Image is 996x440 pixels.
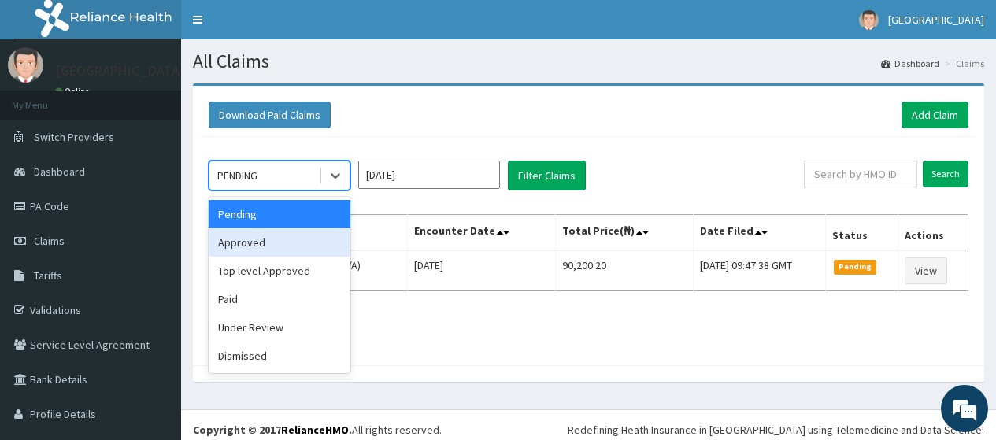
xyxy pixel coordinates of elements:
[55,64,185,78] p: [GEOGRAPHIC_DATA]
[217,168,257,183] div: PENDING
[888,13,984,27] span: [GEOGRAPHIC_DATA]
[209,342,350,370] div: Dismissed
[281,423,349,437] a: RelianceHMO
[55,86,93,97] a: Online
[881,57,939,70] a: Dashboard
[209,228,350,257] div: Approved
[29,79,64,118] img: d_794563401_company_1708531726252_794563401
[693,250,825,291] td: [DATE] 09:47:38 GMT
[34,165,85,179] span: Dashboard
[358,161,500,189] input: Select Month and Year
[193,423,352,437] strong: Copyright © 2017 .
[568,422,984,438] div: Redefining Heath Insurance in [GEOGRAPHIC_DATA] using Telemedicine and Data Science!
[193,51,984,72] h1: All Claims
[8,47,43,83] img: User Image
[209,257,350,285] div: Top level Approved
[902,102,968,128] a: Add Claim
[209,285,350,313] div: Paid
[209,102,331,128] button: Download Paid Claims
[905,257,947,284] a: View
[209,313,350,342] div: Under Review
[258,8,296,46] div: Minimize live chat window
[859,10,879,30] img: User Image
[693,215,825,251] th: Date Filed
[508,161,586,190] button: Filter Claims
[941,57,984,70] li: Claims
[556,215,693,251] th: Total Price(₦)
[408,215,556,251] th: Encounter Date
[825,215,898,251] th: Status
[34,234,65,248] span: Claims
[91,124,217,283] span: We're online!
[408,250,556,291] td: [DATE]
[556,250,693,291] td: 90,200.20
[898,215,968,251] th: Actions
[923,161,968,187] input: Search
[34,268,62,283] span: Tariffs
[834,260,877,274] span: Pending
[82,88,265,109] div: Chat with us now
[209,200,350,228] div: Pending
[8,282,300,337] textarea: Type your message and hit 'Enter'
[34,130,114,144] span: Switch Providers
[804,161,917,187] input: Search by HMO ID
